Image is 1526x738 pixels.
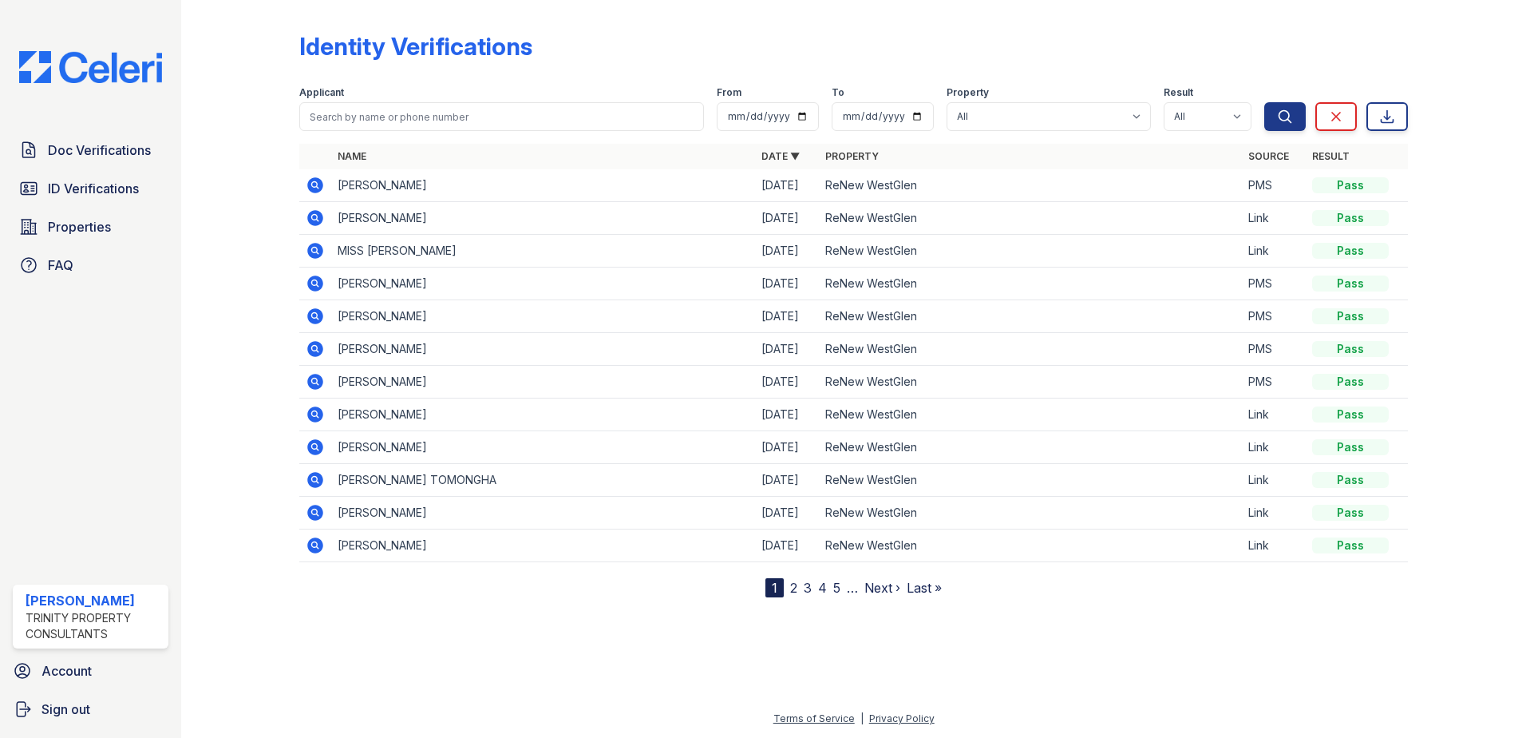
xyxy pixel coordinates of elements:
[819,300,1243,333] td: ReNew WestGlen
[299,102,704,131] input: Search by name or phone number
[755,300,819,333] td: [DATE]
[819,431,1243,464] td: ReNew WestGlen
[331,333,755,366] td: [PERSON_NAME]
[6,693,175,725] a: Sign out
[6,51,175,83] img: CE_Logo_Blue-a8612792a0a2168367f1c8372b55b34899dd931a85d93a1a3d3e32e68fde9ad4.png
[1312,439,1389,455] div: Pass
[1312,177,1389,193] div: Pass
[48,217,111,236] span: Properties
[6,655,175,687] a: Account
[1312,150,1350,162] a: Result
[819,464,1243,497] td: ReNew WestGlen
[947,86,989,99] label: Property
[1242,464,1306,497] td: Link
[847,578,858,597] span: …
[338,150,366,162] a: Name
[1242,169,1306,202] td: PMS
[1312,210,1389,226] div: Pass
[1242,235,1306,268] td: Link
[819,333,1243,366] td: ReNew WestGlen
[755,366,819,399] td: [DATE]
[819,202,1243,235] td: ReNew WestGlen
[299,86,344,99] label: Applicant
[1312,505,1389,521] div: Pass
[1312,276,1389,292] div: Pass
[819,235,1243,268] td: ReNew WestGlen
[755,202,819,235] td: [DATE]
[1312,472,1389,488] div: Pass
[1242,300,1306,333] td: PMS
[790,580,797,596] a: 2
[1312,243,1389,259] div: Pass
[13,134,168,166] a: Doc Verifications
[755,268,819,300] td: [DATE]
[761,150,800,162] a: Date ▼
[331,431,755,464] td: [PERSON_NAME]
[26,610,162,642] div: Trinity Property Consultants
[833,580,840,596] a: 5
[1312,538,1389,553] div: Pass
[832,86,844,99] label: To
[1242,431,1306,464] td: Link
[48,179,139,198] span: ID Verifications
[755,431,819,464] td: [DATE]
[1242,202,1306,235] td: Link
[331,366,755,399] td: [PERSON_NAME]
[42,700,90,719] span: Sign out
[907,580,942,596] a: Last »
[48,256,73,275] span: FAQ
[1312,374,1389,390] div: Pass
[1312,308,1389,324] div: Pass
[331,235,755,268] td: MISS [PERSON_NAME]
[819,399,1243,431] td: ReNew WestGlen
[331,530,755,562] td: [PERSON_NAME]
[765,578,784,597] div: 1
[331,464,755,497] td: [PERSON_NAME] TOMONGHA
[819,366,1243,399] td: ReNew WestGlen
[755,497,819,530] td: [DATE]
[13,173,168,204] a: ID Verifications
[42,661,92,680] span: Account
[819,530,1243,562] td: ReNew WestGlen
[1242,268,1306,300] td: PMS
[773,712,855,724] a: Terms of Service
[864,580,900,596] a: Next ›
[869,712,935,724] a: Privacy Policy
[1242,530,1306,562] td: Link
[1312,341,1389,357] div: Pass
[331,268,755,300] td: [PERSON_NAME]
[1242,497,1306,530] td: Link
[819,497,1243,530] td: ReNew WestGlen
[1164,86,1193,99] label: Result
[755,333,819,366] td: [DATE]
[1242,366,1306,399] td: PMS
[331,169,755,202] td: [PERSON_NAME]
[804,580,812,596] a: 3
[755,530,819,562] td: [DATE]
[331,399,755,431] td: [PERSON_NAME]
[755,399,819,431] td: [DATE]
[755,464,819,497] td: [DATE]
[13,211,168,243] a: Properties
[331,497,755,530] td: [PERSON_NAME]
[26,591,162,610] div: [PERSON_NAME]
[755,169,819,202] td: [DATE]
[1312,407,1389,423] div: Pass
[825,150,879,162] a: Property
[717,86,741,99] label: From
[819,268,1243,300] td: ReNew WestGlen
[1242,333,1306,366] td: PMS
[1248,150,1289,162] a: Source
[13,249,168,281] a: FAQ
[331,202,755,235] td: [PERSON_NAME]
[1242,399,1306,431] td: Link
[818,580,827,596] a: 4
[819,169,1243,202] td: ReNew WestGlen
[331,300,755,333] td: [PERSON_NAME]
[48,141,151,160] span: Doc Verifications
[860,712,864,724] div: |
[299,32,532,61] div: Identity Verifications
[755,235,819,268] td: [DATE]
